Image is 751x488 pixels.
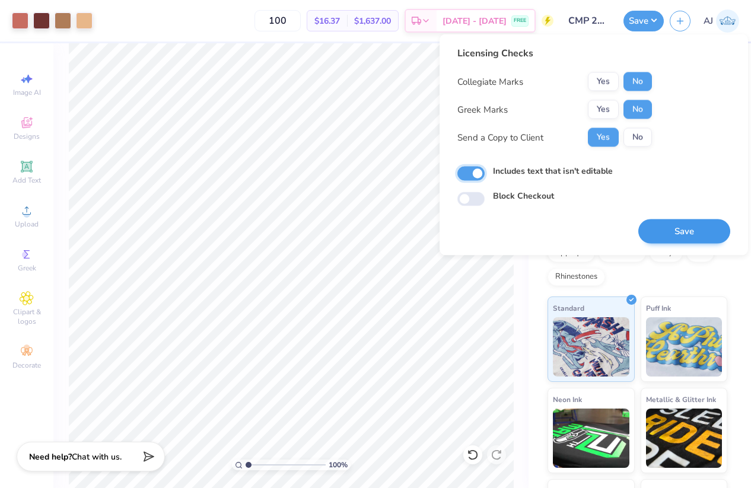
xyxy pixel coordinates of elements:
button: No [623,100,652,119]
span: AJ [704,14,713,28]
input: Untitled Design [559,9,618,33]
span: Greek [18,263,36,273]
div: Send a Copy to Client [457,130,543,144]
label: Block Checkout [493,190,554,202]
button: Yes [588,72,619,91]
span: [DATE] - [DATE] [443,15,507,27]
img: Standard [553,317,629,377]
a: AJ [704,9,739,33]
button: Save [638,219,730,244]
span: Decorate [12,361,41,370]
img: Puff Ink [646,317,723,377]
span: 100 % [329,460,348,470]
span: Image AI [13,88,41,97]
button: No [623,128,652,147]
div: Rhinestones [548,268,605,286]
div: Licensing Checks [457,46,652,60]
span: Puff Ink [646,302,671,314]
input: – – [254,10,301,31]
img: Neon Ink [553,409,629,468]
button: Yes [588,128,619,147]
strong: Need help? [29,451,72,463]
span: Add Text [12,176,41,185]
span: $1,637.00 [354,15,391,27]
label: Includes text that isn't editable [493,165,613,177]
span: Standard [553,302,584,314]
div: Greek Marks [457,103,508,116]
span: Designs [14,132,40,141]
button: Save [623,11,664,31]
button: No [623,72,652,91]
div: Collegiate Marks [457,75,523,88]
span: Clipart & logos [6,307,47,326]
img: Armiel John Calzada [716,9,739,33]
span: Upload [15,219,39,229]
img: Metallic & Glitter Ink [646,409,723,468]
span: Metallic & Glitter Ink [646,393,716,406]
span: Neon Ink [553,393,582,406]
button: Yes [588,100,619,119]
span: FREE [514,17,526,25]
span: Chat with us. [72,451,122,463]
span: $16.37 [314,15,340,27]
